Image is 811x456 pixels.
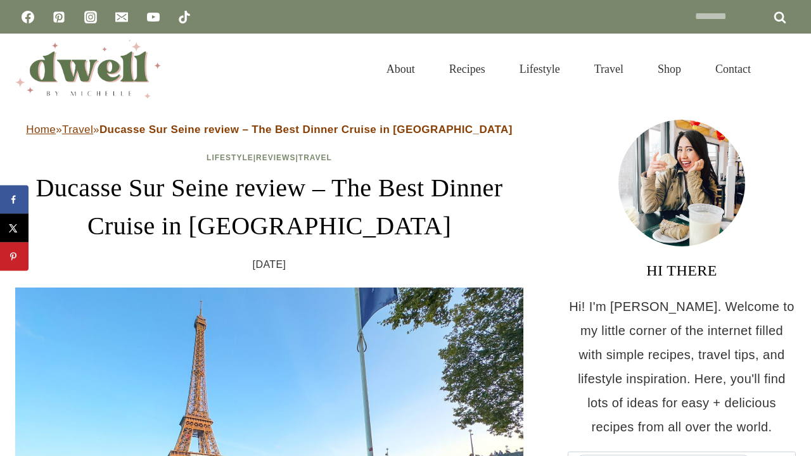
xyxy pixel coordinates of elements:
[698,47,768,91] a: Contact
[641,47,698,91] a: Shop
[774,58,796,80] button: View Search Form
[109,4,134,30] a: Email
[502,47,577,91] a: Lifestyle
[256,153,295,162] a: Reviews
[577,47,641,91] a: Travel
[78,4,103,30] a: Instagram
[568,259,796,282] h3: HI THERE
[568,294,796,439] p: Hi! I'm [PERSON_NAME]. Welcome to my little corner of the internet filled with simple recipes, tr...
[172,4,197,30] a: TikTok
[15,4,41,30] a: Facebook
[298,153,332,162] a: Travel
[62,123,93,136] a: Travel
[207,153,332,162] span: | |
[432,47,502,91] a: Recipes
[207,153,253,162] a: Lifestyle
[15,169,523,245] h1: Ducasse Sur Seine review – The Best Dinner Cruise in [GEOGRAPHIC_DATA]
[369,47,432,91] a: About
[99,123,513,136] strong: Ducasse Sur Seine review – The Best Dinner Cruise in [GEOGRAPHIC_DATA]
[46,4,72,30] a: Pinterest
[141,4,166,30] a: YouTube
[369,47,768,91] nav: Primary Navigation
[26,123,513,136] span: » »
[15,40,161,98] img: DWELL by michelle
[26,123,56,136] a: Home
[253,255,286,274] time: [DATE]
